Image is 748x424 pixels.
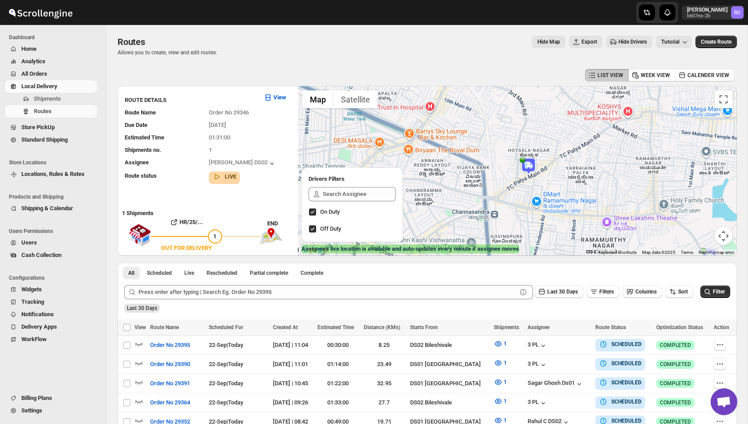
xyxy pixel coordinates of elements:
[5,296,97,308] button: Tracking
[123,267,140,279] button: All routes
[209,159,276,168] button: [PERSON_NAME] DS02
[695,36,737,48] button: Create Route
[635,289,657,295] span: Columns
[145,376,195,391] button: Order No 29391
[320,208,340,215] span: On Duty
[599,289,614,295] span: Filters
[21,252,61,258] span: Cash Collection
[715,90,732,108] button: Toggle fullscreen view
[145,395,195,410] button: Order No 29364
[410,341,488,350] div: DS02 Bileshivale
[488,394,512,408] button: 1
[21,286,42,293] span: Widgets
[250,269,288,277] span: Partial complete
[207,269,237,277] span: Rescheduled
[675,69,735,82] button: CALENDER VIEW
[656,324,703,330] span: Optimization Status
[150,398,190,407] span: Order No 29364
[209,399,243,406] span: 22-Sep | Today
[599,378,642,387] button: SCHEDULED
[504,398,507,404] span: 1
[209,380,243,387] span: 22-Sep | Today
[333,90,378,108] button: Show satellite imagery
[125,122,147,128] span: Due Date
[317,360,358,369] div: 01:14:00
[701,38,732,45] span: Create Route
[623,285,662,298] button: Columns
[5,43,97,55] button: Home
[660,342,691,349] span: COMPLETED
[147,269,172,277] span: Scheduled
[528,341,548,350] button: 3 PL
[666,285,693,298] button: Sort
[687,72,729,79] span: CALENDER VIEW
[528,360,548,369] button: 3 PL
[611,399,642,405] b: SCHEDULED
[5,321,97,333] button: Delivery Apps
[21,298,44,305] span: Tracking
[150,324,179,330] span: Route Name
[488,337,512,351] button: 1
[317,324,354,330] span: Estimated Time
[494,324,519,330] span: Shipments
[611,418,642,424] b: SCHEDULED
[611,341,642,347] b: SCHEDULED
[532,36,565,48] button: Map action label
[715,227,732,245] button: Map camera controls
[161,244,212,253] div: OUT FOR DELIVERY
[273,324,298,330] span: Created At
[209,134,230,141] span: 01:31:00
[410,398,488,407] div: DS02 Bileshivale
[504,340,507,347] span: 1
[5,55,97,68] button: Analytics
[317,398,358,407] div: 01:33:00
[687,6,728,13] p: [PERSON_NAME]
[9,193,101,200] span: Products and Shipping
[9,159,101,166] span: Store Locations
[528,399,548,408] div: 3 PL
[273,360,312,369] div: [DATE] | 11:01
[127,305,157,311] span: Last 30 Days
[21,407,42,414] span: Settings
[598,249,637,256] button: Keyboard shortcuts
[537,38,560,45] span: Hide Map
[488,356,512,370] button: 1
[258,90,292,105] button: View
[364,341,405,350] div: 8.25
[606,36,652,48] button: Hide Drivers
[364,379,405,388] div: 32.95
[364,398,405,407] div: 27.7
[125,109,156,116] span: Route Name
[5,308,97,321] button: Notifications
[731,6,744,19] span: Rahul Chopra
[569,36,602,48] button: Export
[134,324,146,330] span: View
[660,380,691,387] span: COMPLETED
[581,38,597,45] span: Export
[682,5,744,20] button: User menu
[309,175,396,183] h2: Drivers Filters
[128,269,134,277] span: All
[528,324,549,330] span: Assignee
[9,228,101,235] span: Users Permissions
[34,108,52,114] span: Routes
[5,333,97,346] button: WorkFlow
[528,379,584,388] div: Sagar Ghosh Ds01
[317,341,358,350] div: 00:30:00
[273,94,286,101] b: View
[21,124,55,130] span: Store PickUp
[118,37,145,47] span: Routes
[21,311,54,318] span: Notifications
[21,395,52,401] span: Billing Plans
[145,338,195,352] button: Order No 29395
[267,219,293,228] div: END
[711,388,737,415] div: Open chat
[21,239,37,246] span: Users
[618,38,647,45] span: Hide Drivers
[5,93,97,105] button: Shipments
[118,49,217,56] p: Allows you to create, view and edit routes.
[273,379,312,388] div: [DATE] | 10:45
[661,39,679,45] span: Tutorial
